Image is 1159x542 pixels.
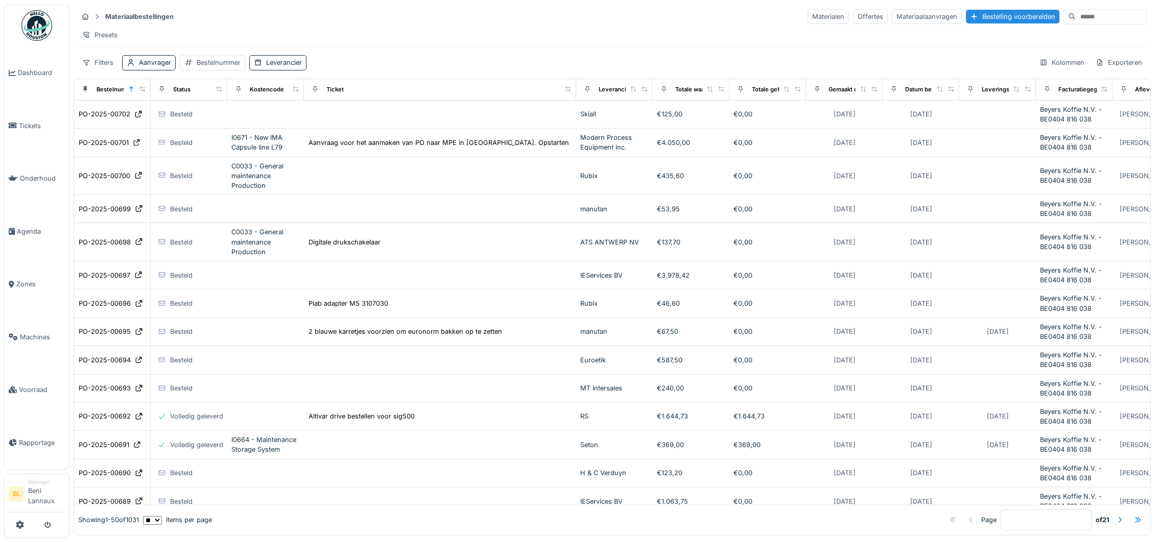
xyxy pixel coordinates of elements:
[326,85,344,94] div: Ticket
[1040,265,1108,285] div: Beyers Koffie N.V. - BE0404 816 038
[982,85,1027,94] div: Leveringsdatum
[79,411,131,421] div: PO-2025-00692
[734,109,802,119] div: €0,00
[657,204,725,214] div: €53,95
[657,171,725,181] div: €435,60
[197,58,241,67] div: Bestelnummer
[1040,491,1108,511] div: Beyers Koffie N.V. - BE0404 816 038
[101,12,178,21] strong: Materiaalbestellingen
[657,109,725,119] div: €125,00
[9,478,65,512] a: BL ManagerBeni Lannaux
[170,109,193,119] div: Besteld
[834,204,856,214] div: [DATE]
[231,133,300,152] div: I0671 - New IMA Capsule line L79
[734,355,802,365] div: €0,00
[734,138,802,147] div: €0,00
[78,515,139,525] div: Showing 1 - 50 of 1031
[734,497,802,506] div: €0,00
[97,85,137,94] div: Bestelnummer
[834,411,856,421] div: [DATE]
[170,299,193,308] div: Besteld
[910,270,932,280] div: [DATE]
[1058,85,1115,94] div: Facturatiegegevens
[309,138,820,147] div: Aanvraag voor het aanmaken van PO naar MPE in [GEOGRAPHIC_DATA]. Opstarten nieuwe MPE [PERSON_NAM...
[734,411,802,421] div: €1.644,73
[834,327,856,336] div: [DATE]
[1040,293,1108,313] div: Beyers Koffie N.V. - BE0404 816 038
[657,440,725,450] div: €369,00
[79,468,131,478] div: PO-2025-00690
[910,204,932,214] div: [DATE]
[1096,515,1109,525] strong: of 21
[170,204,193,214] div: Besteld
[309,237,381,247] div: Digitale drukschakelaar
[19,438,65,448] span: Rapportage
[20,332,65,342] span: Machines
[580,497,649,506] div: IEServices BV
[1040,322,1108,341] div: Beyers Koffie N.V. - BE0404 816 038
[834,171,856,181] div: [DATE]
[170,138,193,147] div: Besteld
[5,258,69,311] a: Zones
[910,237,932,247] div: [DATE]
[1040,435,1108,454] div: Beyers Koffie N.V. - BE0404 816 038
[657,138,725,147] div: €4.050,00
[1040,407,1108,426] div: Beyers Koffie N.V. - BE0404 816 038
[19,385,65,395] span: Voorraad
[910,138,932,147] div: [DATE]
[1040,199,1108,218] div: Beyers Koffie N.V. - BE0404 816 038
[18,68,65,78] span: Dashboard
[1040,105,1108,124] div: Beyers Koffie N.V. - BE0404 816 038
[580,133,649,152] div: Modern Process Equipment inc.
[231,435,300,454] div: I0664 - Maintenance Storage System
[79,171,130,181] div: PO-2025-00700
[580,411,649,421] div: RS
[21,10,52,41] img: Badge_color-CXgf-gQk.svg
[79,204,131,214] div: PO-2025-00699
[9,486,24,502] li: BL
[734,327,802,336] div: €0,00
[173,85,191,94] div: Status
[5,416,69,470] a: Rapportage
[892,9,962,24] div: Materiaalaanvragen
[1035,55,1089,70] div: Kolommen
[734,171,802,181] div: €0,00
[910,411,932,421] div: [DATE]
[834,109,856,119] div: [DATE]
[657,411,725,421] div: €1.644,73
[657,468,725,478] div: €123,20
[1040,379,1108,398] div: Beyers Koffie N.V. - BE0404 816 038
[1040,232,1108,252] div: Beyers Koffie N.V. - BE0404 816 038
[734,383,802,393] div: €0,00
[834,355,856,365] div: [DATE]
[675,85,736,94] div: Totale waarde besteld
[734,468,802,478] div: €0,00
[143,515,212,525] div: items per page
[78,28,122,42] div: Presets
[250,85,284,94] div: Kostencode
[139,58,171,67] div: Aanvrager
[580,237,649,247] div: ATS ANTWERP NV
[79,440,129,450] div: PO-2025-00691
[657,383,725,393] div: €240,00
[808,9,849,24] div: Materialen
[657,355,725,365] div: €587,50
[987,327,1009,336] div: [DATE]
[170,383,193,393] div: Besteld
[5,205,69,258] a: Agenda
[79,355,131,365] div: PO-2025-00694
[170,355,193,365] div: Besteld
[309,299,388,308] div: Piab adapter M5 3107030
[79,138,129,147] div: PO-2025-00701
[734,237,802,247] div: €0,00
[79,270,130,280] div: PO-2025-00697
[580,355,649,365] div: Euroetik
[79,383,131,393] div: PO-2025-00693
[910,171,932,181] div: [DATE]
[170,411,223,421] div: Volledig geleverd
[20,174,65,183] span: Onderhoud
[231,227,300,257] div: C0033 - General maintenance Production
[170,327,193,336] div: Besteld
[170,171,193,181] div: Besteld
[734,299,802,308] div: €0,00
